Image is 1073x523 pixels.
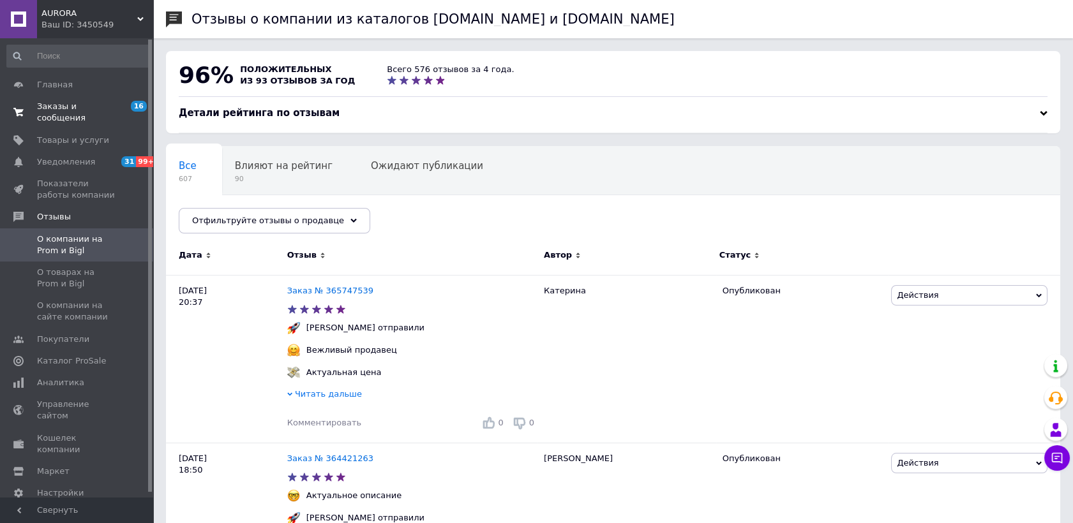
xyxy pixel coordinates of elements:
span: Товары и услуги [37,135,109,146]
img: :nerd_face: [287,489,300,502]
span: Главная [37,79,73,91]
span: Настройки [37,487,84,499]
span: О компании на Prom и Bigl [37,233,118,256]
span: Опубликованы без комме... [179,209,317,220]
span: Детали рейтинга по отзывам [179,107,340,119]
span: Действия [897,290,938,300]
input: Поиск [6,45,150,68]
span: Читать дальше [295,389,362,399]
span: Влияют на рейтинг [235,160,333,172]
span: Показатели работы компании [37,178,118,201]
img: :money_with_wings: [287,366,300,379]
span: Заказы и сообщения [37,101,118,124]
span: О товарах на Prom и Bigl [37,267,118,290]
div: [PERSON_NAME] отправили [303,322,428,334]
div: Опубликован [723,453,882,464]
div: Опубликованы без комментария [166,195,343,244]
span: Отзыв [287,249,317,261]
span: Действия [897,458,938,468]
a: Заказ № 364421263 [287,453,373,463]
span: 96% [179,62,234,88]
div: Детали рейтинга по отзывам [179,107,1047,120]
span: из 93 отзывов за год [240,76,355,85]
div: [DATE] 20:37 [166,275,287,443]
span: Уведомления [37,156,95,168]
button: Чат с покупателем [1044,445,1070,471]
span: Ожидают публикации [371,160,483,172]
div: Всего 576 отзывов за 4 года. [387,64,514,75]
span: Аналитика [37,377,84,388]
span: Статус [719,249,751,261]
img: :hugging_face: [287,344,300,357]
h1: Отзывы о компании из каталогов [DOMAIN_NAME] и [DOMAIN_NAME] [191,11,675,27]
span: Дата [179,249,202,261]
img: :rocket: [287,321,300,334]
span: Кошелек компании [37,432,118,455]
div: Читать дальше [287,388,537,403]
span: Маркет [37,466,70,477]
span: Каталог ProSale [37,355,106,367]
span: 99+ [136,156,157,167]
div: Актуальная цена [303,367,385,378]
span: Покупатели [37,334,89,345]
span: положительных [240,64,331,74]
span: Комментировать [287,418,361,427]
a: Заказ № 365747539 [287,286,373,295]
span: Отфильтруйте отзывы о продавце [192,216,344,225]
div: Опубликован [723,285,882,297]
span: 0 [529,418,534,427]
span: Отзывы [37,211,71,223]
span: Автор [544,249,572,261]
span: 90 [235,174,333,184]
span: Управление сайтом [37,399,118,422]
div: Катерина [537,275,716,443]
span: О компании на сайте компании [37,300,118,323]
span: 0 [498,418,503,427]
span: AURORA [41,8,137,19]
span: 607 [179,174,197,184]
div: Комментировать [287,417,361,429]
span: 16 [131,101,147,112]
div: Ваш ID: 3450549 [41,19,153,31]
div: Вежливый продавец [303,344,400,356]
span: Все [179,160,197,172]
div: Актуальное описание [303,490,405,501]
span: 31 [121,156,136,167]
